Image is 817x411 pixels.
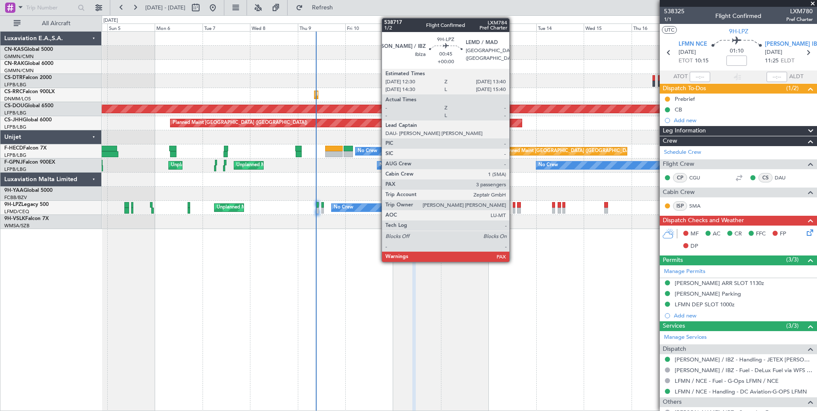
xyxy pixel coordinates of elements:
[786,7,813,16] span: LXM780
[781,57,794,65] span: ELDT
[663,216,744,226] span: Dispatch Checks and Weather
[171,159,312,172] div: Unplanned Maint [GEOGRAPHIC_DATA] ([GEOGRAPHIC_DATA])
[780,230,786,238] span: FP
[4,117,23,123] span: CS-JHH
[691,230,699,238] span: MF
[334,201,353,214] div: No Crew
[9,17,93,30] button: All Aircraft
[4,47,24,52] span: CN-KAS
[735,230,742,238] span: CR
[107,23,155,31] div: Sun 5
[4,117,52,123] a: CS-JHHGlobal 6000
[663,159,694,169] span: Flight Crew
[663,397,682,407] span: Others
[673,173,687,182] div: CP
[758,173,773,182] div: CS
[4,82,26,88] a: LFPB/LBG
[713,230,720,238] span: AC
[4,103,53,109] a: CS-DOUGlobal 6500
[4,160,55,165] a: F-GPNJFalcon 900EX
[675,279,764,287] div: [PERSON_NAME] ARR SLOT 1130z
[236,159,377,172] div: Unplanned Maint [GEOGRAPHIC_DATA] ([GEOGRAPHIC_DATA])
[4,160,23,165] span: F-GPNJ
[632,23,679,31] div: Thu 16
[679,57,693,65] span: ETOT
[4,166,26,173] a: LFPB/LBG
[292,1,343,15] button: Refresh
[675,95,695,103] div: Prebrief
[4,194,27,201] a: FCBB/BZV
[675,388,807,395] a: LFMN / NCE - Handling - DC Aviation-G-OPS LFMN
[4,75,52,80] a: CS-DTRFalcon 2000
[441,23,489,31] div: Sun 12
[663,126,706,136] span: Leg Information
[536,23,584,31] div: Tue 14
[679,40,707,49] span: LFMN NCE
[4,110,26,116] a: LFPB/LBG
[674,117,813,124] div: Add new
[765,48,782,57] span: [DATE]
[664,7,685,16] span: 538325
[305,5,341,11] span: Refresh
[317,88,405,101] div: Planned Maint Lagos ([PERSON_NAME])
[358,145,377,158] div: No Crew
[173,117,307,129] div: Planned Maint [GEOGRAPHIC_DATA] ([GEOGRAPHIC_DATA])
[664,333,707,342] a: Manage Services
[4,75,23,80] span: CS-DTR
[786,16,813,23] span: Pref Charter
[4,188,53,193] a: 9H-YAAGlobal 5000
[664,267,705,276] a: Manage Permits
[4,152,26,159] a: LFPB/LBG
[155,23,203,31] div: Mon 6
[4,124,26,130] a: LFPB/LBG
[393,23,441,31] div: Sat 11
[786,255,799,264] span: (3/3)
[675,290,741,297] div: [PERSON_NAME] Parking
[4,146,23,151] span: F-HECD
[664,148,701,157] a: Schedule Crew
[4,53,34,60] a: GMMN/CMN
[664,16,685,23] span: 1/1
[217,201,318,214] div: Unplanned Maint Nice ([GEOGRAPHIC_DATA])
[663,136,677,146] span: Crew
[691,242,698,251] span: DP
[488,23,536,31] div: Mon 13
[673,201,687,211] div: ISP
[4,216,49,221] a: 9H-VSLKFalcon 7X
[663,255,683,265] span: Permits
[4,89,55,94] a: CS-RRCFalcon 900LX
[690,72,710,82] input: --:--
[715,12,761,21] div: Flight Confirmed
[663,344,686,354] span: Dispatch
[145,4,185,12] span: [DATE] - [DATE]
[503,145,637,158] div: Planned Maint [GEOGRAPHIC_DATA] ([GEOGRAPHIC_DATA])
[4,223,29,229] a: WMSA/SZB
[22,21,90,26] span: All Aircraft
[786,84,799,93] span: (1/2)
[203,23,250,31] div: Tue 7
[786,321,799,330] span: (3/3)
[26,1,75,14] input: Trip Number
[663,188,695,197] span: Cabin Crew
[345,23,393,31] div: Fri 10
[298,23,346,31] div: Thu 9
[584,23,632,31] div: Wed 15
[4,146,47,151] a: F-HECDFalcon 7X
[4,103,24,109] span: CS-DOU
[689,174,708,182] a: CGU
[4,47,53,52] a: CN-KASGlobal 5000
[663,321,685,331] span: Services
[250,23,298,31] div: Wed 8
[4,188,24,193] span: 9H-YAA
[775,174,794,182] a: DAU
[679,48,696,57] span: [DATE]
[662,26,677,34] button: UTC
[730,47,744,56] span: 01:10
[4,61,24,66] span: CN-RAK
[4,216,25,221] span: 9H-VSLK
[675,356,813,363] a: [PERSON_NAME] / IBZ - Handling - JETEX [PERSON_NAME]
[675,301,735,308] div: LFMN DEP SLOT 1000z
[103,17,118,24] div: [DATE]
[4,89,23,94] span: CS-RRC
[675,377,779,385] a: LFMN / NCE - Fuel - G-Ops LFMN / NCE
